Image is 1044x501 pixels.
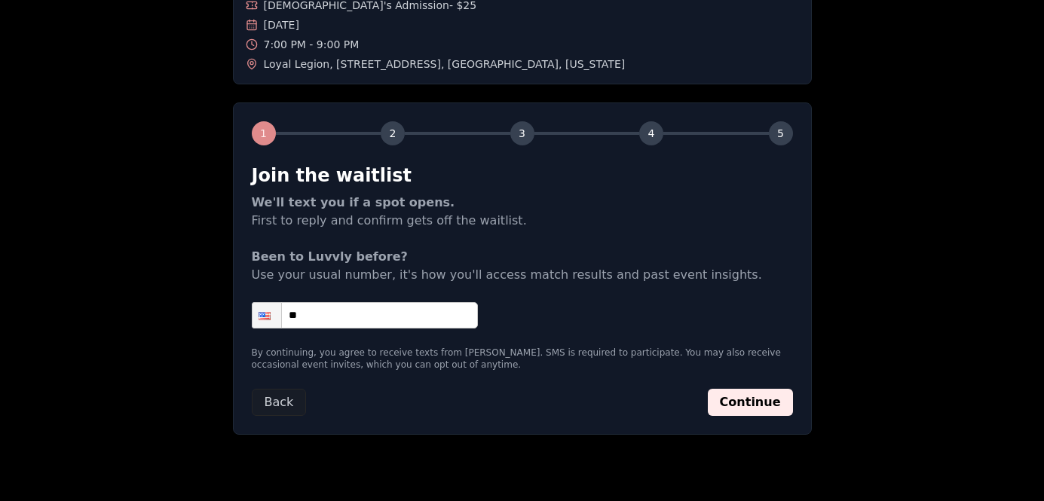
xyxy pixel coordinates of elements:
p: Use your usual number, it's how you'll access match results and past event insights. [252,248,793,284]
div: 1 [252,121,276,145]
span: Loyal Legion , [STREET_ADDRESS] , [GEOGRAPHIC_DATA] , [US_STATE] [264,57,626,72]
button: Continue [708,389,793,416]
div: 4 [639,121,663,145]
p: First to reply and confirm gets off the waitlist. [252,194,793,230]
strong: Been to Luvvly before? [252,249,408,264]
span: [DATE] [264,17,299,32]
div: 3 [510,121,534,145]
div: United States: + 1 [253,303,281,328]
div: 2 [381,121,405,145]
span: 7:00 PM - 9:00 PM [264,37,360,52]
div: 5 [769,121,793,145]
strong: We'll text you if a spot opens. [252,195,455,209]
h2: Join the waitlist [252,163,793,188]
p: By continuing, you agree to receive texts from [PERSON_NAME]. SMS is required to participate. You... [252,347,793,371]
button: Back [252,389,307,416]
